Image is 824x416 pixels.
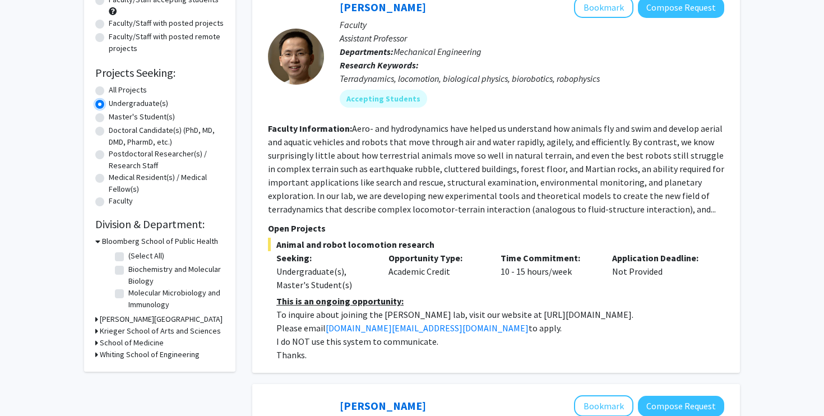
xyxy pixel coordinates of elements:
p: I do NOT use this system to communicate. [276,335,724,348]
p: Open Projects [268,221,724,235]
div: Not Provided [604,251,716,292]
p: Assistant Professor [340,31,724,45]
div: Academic Credit [380,251,492,292]
p: Faculty [340,18,724,31]
fg-read-more: Aero- and hydrodynamics have helped us understand how animals fly and swim and develop aerial and... [268,123,724,215]
b: Faculty Information: [268,123,352,134]
label: Molecular Microbiology and Immunology [128,287,221,311]
h3: Krieger School of Arts and Sciences [100,325,221,337]
h2: Division & Department: [95,218,224,231]
label: Master's Student(s) [109,111,175,123]
h3: School of Medicine [100,337,164,349]
label: Biochemistry and Molecular Biology [128,264,221,287]
label: Postdoctoral Researcher(s) / Research Staff [109,148,224,172]
label: Undergraduate(s) [109,98,168,109]
p: Opportunity Type: [388,251,484,265]
p: Please email to apply. [276,321,724,335]
label: Faculty [109,195,133,207]
label: All Projects [109,84,147,96]
h3: Bloomberg School of Public Health [102,235,218,247]
a: [PERSON_NAME] [340,399,426,413]
span: Animal and robot locomotion research [268,238,724,251]
h3: Whiting School of Engineering [100,349,200,360]
h2: Projects Seeking: [95,66,224,80]
mat-chip: Accepting Students [340,90,427,108]
label: Doctoral Candidate(s) (PhD, MD, DMD, PharmD, etc.) [109,124,224,148]
p: Time Commitment: [501,251,596,265]
div: Undergraduate(s), Master's Student(s) [276,265,372,292]
u: This is an ongoing opportunity: [276,295,404,307]
b: Departments: [340,46,394,57]
div: Terradynamics, locomotion, biological physics, biorobotics, robophysics [340,72,724,85]
p: Thanks. [276,348,724,362]
label: Faculty/Staff with posted remote projects [109,31,224,54]
b: Research Keywords: [340,59,419,71]
a: [DOMAIN_NAME][EMAIL_ADDRESS][DOMAIN_NAME] [326,322,529,334]
div: 10 - 15 hours/week [492,251,604,292]
p: Seeking: [276,251,372,265]
p: Application Deadline: [612,251,707,265]
p: To inquire about joining the [PERSON_NAME] lab, visit our website at [URL][DOMAIN_NAME]. [276,308,724,321]
span: Mechanical Engineering [394,46,482,57]
iframe: Chat [8,366,48,408]
h3: [PERSON_NAME][GEOGRAPHIC_DATA] [100,313,223,325]
label: Faculty/Staff with posted projects [109,17,224,29]
label: Medical Resident(s) / Medical Fellow(s) [109,172,224,195]
label: (Select All) [128,250,164,262]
